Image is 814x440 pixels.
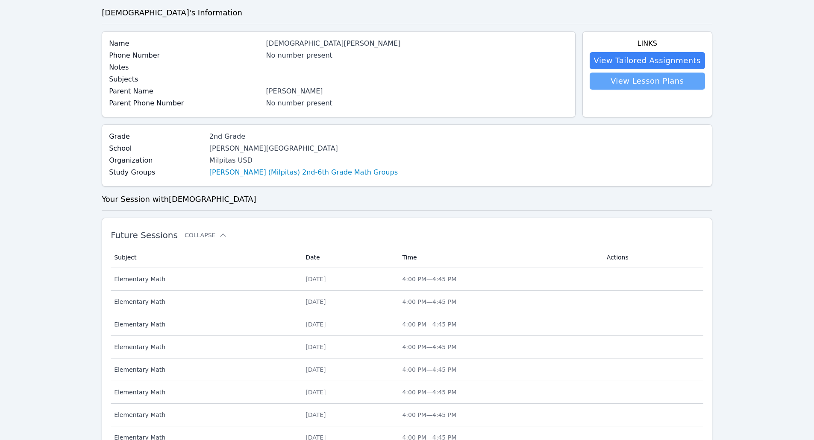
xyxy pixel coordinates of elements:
th: Time [397,247,601,268]
div: [PERSON_NAME][GEOGRAPHIC_DATA] [209,143,398,154]
span: Future Sessions [111,230,178,240]
a: View Lesson Plans [590,73,705,90]
tr: Elementary Math[DATE]4:00 PM—4:45 PM [111,358,703,381]
label: Parent Name [109,86,261,96]
label: Organization [109,155,204,166]
div: [DATE] [306,411,392,419]
label: Grade [109,131,204,142]
div: [DATE] [306,275,392,283]
div: No number present [266,98,568,108]
tr: Elementary Math[DATE]4:00 PM—4:45 PM [111,291,703,313]
span: 4:00 PM — 4:45 PM [402,366,456,373]
h4: Links [590,38,705,49]
span: Elementary Math [114,343,295,351]
label: Study Groups [109,167,204,178]
span: 4:00 PM — 4:45 PM [402,344,456,350]
tr: Elementary Math[DATE]4:00 PM—4:45 PM [111,381,703,404]
div: [DATE] [306,297,392,306]
div: [DATE] [306,343,392,351]
div: [PERSON_NAME] [266,86,568,96]
tr: Elementary Math[DATE]4:00 PM—4:45 PM [111,336,703,358]
div: No number present [266,50,568,61]
tr: Elementary Math[DATE]4:00 PM—4:45 PM [111,404,703,426]
span: 4:00 PM — 4:45 PM [402,276,456,283]
th: Subject [111,247,300,268]
a: View Tailored Assignments [590,52,705,69]
span: 4:00 PM — 4:45 PM [402,321,456,328]
span: Elementary Math [114,320,295,329]
div: Milpitas USD [209,155,398,166]
span: 4:00 PM — 4:45 PM [402,389,456,396]
button: Collapse [185,231,227,239]
div: [DATE] [306,320,392,329]
tr: Elementary Math[DATE]4:00 PM—4:45 PM [111,313,703,336]
label: Parent Phone Number [109,98,261,108]
span: Elementary Math [114,388,295,396]
span: Elementary Math [114,275,295,283]
label: Notes [109,62,261,73]
h3: [DEMOGRAPHIC_DATA] 's Information [102,7,712,19]
label: Name [109,38,261,49]
span: 4:00 PM — 4:45 PM [402,411,456,418]
h3: Your Session with [DEMOGRAPHIC_DATA] [102,193,712,205]
label: Phone Number [109,50,261,61]
div: [DATE] [306,388,392,396]
div: [DATE] [306,365,392,374]
th: Actions [602,247,703,268]
span: Elementary Math [114,365,295,374]
div: [DEMOGRAPHIC_DATA][PERSON_NAME] [266,38,568,49]
tr: Elementary Math[DATE]4:00 PM—4:45 PM [111,268,703,291]
label: Subjects [109,74,261,85]
a: [PERSON_NAME] (Milpitas) 2nd-6th Grade Math Groups [209,167,398,178]
span: Elementary Math [114,411,295,419]
th: Date [300,247,397,268]
div: 2nd Grade [209,131,398,142]
span: Elementary Math [114,297,295,306]
span: 4:00 PM — 4:45 PM [402,298,456,305]
label: School [109,143,204,154]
